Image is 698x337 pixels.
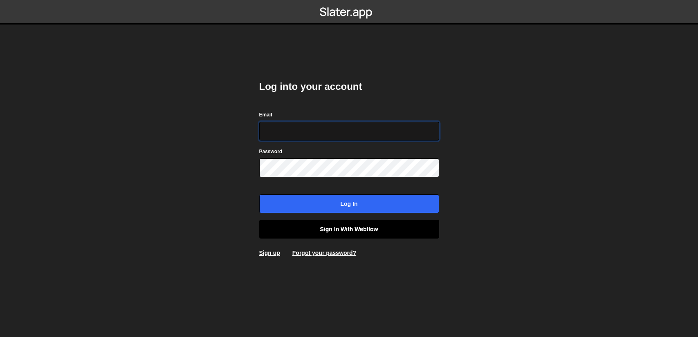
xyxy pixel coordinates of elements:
[259,220,439,239] a: Sign in with Webflow
[292,250,356,256] a: Forgot your password?
[259,250,280,256] a: Sign up
[259,194,439,213] input: Log in
[259,80,439,93] h2: Log into your account
[259,147,283,156] label: Password
[259,111,272,119] label: Email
